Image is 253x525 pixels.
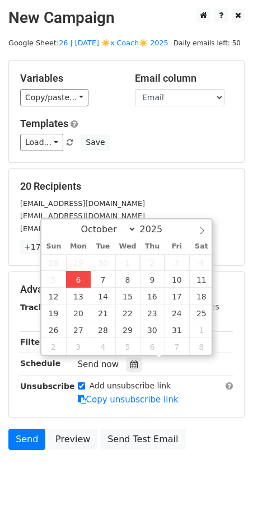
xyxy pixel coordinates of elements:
span: Send now [78,359,119,369]
span: October 16, 2025 [140,288,165,304]
span: October 10, 2025 [165,271,189,288]
span: Wed [115,243,140,250]
span: October 13, 2025 [66,288,91,304]
span: October 9, 2025 [140,271,165,288]
span: October 25, 2025 [189,304,214,321]
span: October 22, 2025 [115,304,140,321]
span: October 23, 2025 [140,304,165,321]
span: November 7, 2025 [165,338,189,355]
span: November 3, 2025 [66,338,91,355]
span: November 8, 2025 [189,338,214,355]
span: October 18, 2025 [189,288,214,304]
span: October 31, 2025 [165,321,189,338]
small: Google Sheet: [8,39,168,47]
button: Save [81,134,110,151]
span: Thu [140,243,165,250]
span: October 7, 2025 [91,271,115,288]
h5: Advanced [20,283,233,296]
span: October 20, 2025 [66,304,91,321]
span: October 29, 2025 [115,321,140,338]
span: October 24, 2025 [165,304,189,321]
a: Copy/paste... [20,89,88,106]
small: [EMAIL_ADDRESS][DOMAIN_NAME] [20,199,145,208]
h5: Variables [20,72,118,85]
strong: Unsubscribe [20,382,75,391]
a: Preview [48,429,97,450]
a: Daily emails left: 50 [170,39,245,47]
span: November 1, 2025 [189,321,214,338]
strong: Filters [20,337,49,346]
a: +17 more [20,240,67,254]
span: November 6, 2025 [140,338,165,355]
h5: 20 Recipients [20,180,233,193]
span: October 28, 2025 [91,321,115,338]
iframe: Chat Widget [197,471,253,525]
span: Sun [41,243,66,250]
span: October 2, 2025 [140,254,165,271]
span: October 4, 2025 [189,254,214,271]
span: Fri [165,243,189,250]
span: November 2, 2025 [41,338,66,355]
span: Mon [66,243,91,250]
span: September 29, 2025 [66,254,91,271]
span: October 8, 2025 [115,271,140,288]
a: 26 | [DATE] ☀️x Coach☀️ 2025 [59,39,168,47]
strong: Schedule [20,359,60,368]
a: Send Test Email [100,429,185,450]
span: October 3, 2025 [165,254,189,271]
span: Daily emails left: 50 [170,37,245,49]
span: October 21, 2025 [91,304,115,321]
input: Year [137,224,177,235]
span: October 17, 2025 [165,288,189,304]
span: October 26, 2025 [41,321,66,338]
span: Sat [189,243,214,250]
strong: Tracking [20,303,58,312]
a: Send [8,429,45,450]
span: September 30, 2025 [91,254,115,271]
span: October 27, 2025 [66,321,91,338]
a: Templates [20,118,68,129]
small: [EMAIL_ADDRESS][DOMAIN_NAME] [20,212,145,220]
h5: Email column [135,72,233,85]
span: September 28, 2025 [41,254,66,271]
span: October 19, 2025 [41,304,66,321]
small: [EMAIL_ADDRESS][DOMAIN_NAME] [20,224,145,233]
a: Copy unsubscribe link [78,395,179,405]
span: October 5, 2025 [41,271,66,288]
span: November 4, 2025 [91,338,115,355]
h2: New Campaign [8,8,245,27]
label: UTM Codes [175,301,219,313]
a: Load... [20,134,63,151]
span: Tue [91,243,115,250]
span: October 30, 2025 [140,321,165,338]
span: November 5, 2025 [115,338,140,355]
span: October 1, 2025 [115,254,140,271]
span: October 14, 2025 [91,288,115,304]
span: October 15, 2025 [115,288,140,304]
span: October 12, 2025 [41,288,66,304]
label: Add unsubscribe link [90,380,171,392]
span: October 11, 2025 [189,271,214,288]
span: October 6, 2025 [66,271,91,288]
